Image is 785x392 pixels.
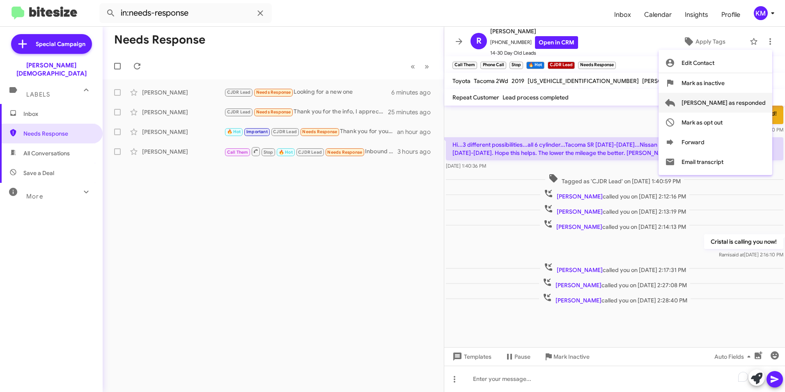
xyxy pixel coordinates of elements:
button: Email transcript [659,152,772,172]
span: [PERSON_NAME] as responded [682,93,766,113]
span: Edit Contact [682,53,714,73]
span: Mark as inactive [682,73,725,93]
span: Mark as opt out [682,113,723,132]
button: Forward [659,132,772,152]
